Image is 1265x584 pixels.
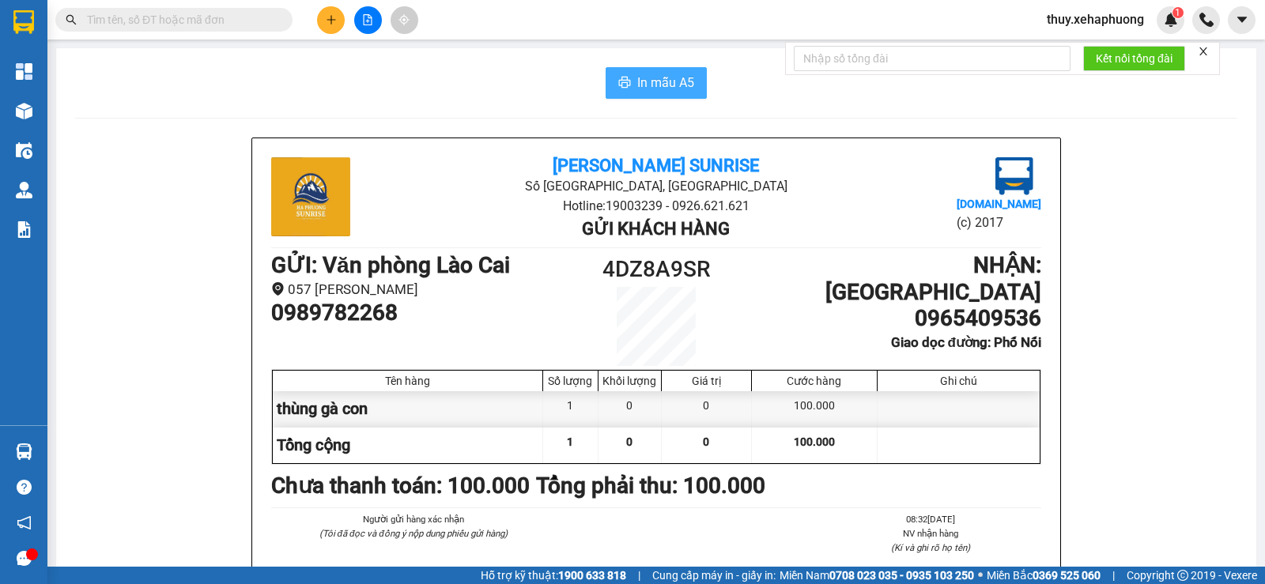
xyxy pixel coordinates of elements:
[626,435,632,448] span: 0
[1175,7,1180,18] span: 1
[271,473,530,499] b: Chưa thanh toán : 100.000
[752,391,878,427] div: 100.000
[13,10,34,34] img: logo-vxr
[780,567,974,584] span: Miền Nam
[149,81,296,101] b: Gửi khách hàng
[273,391,543,427] div: thùng gà con
[326,14,337,25] span: plus
[303,512,523,526] li: Người gửi hàng xác nhận
[66,14,77,25] span: search
[891,542,970,553] i: (Kí và ghi rõ họ tên)
[821,526,1041,541] li: NV nhận hàng
[602,375,657,387] div: Khối lượng
[825,252,1041,305] b: NHẬN : [GEOGRAPHIC_DATA]
[271,300,560,326] h1: 0989782268
[17,480,32,495] span: question-circle
[1096,50,1172,67] span: Kết nối tổng đài
[1083,46,1185,71] button: Kết nối tổng đài
[16,142,32,159] img: warehouse-icon
[582,219,730,239] b: Gửi khách hàng
[987,567,1101,584] span: Miền Bắc
[543,391,599,427] div: 1
[756,375,873,387] div: Cước hàng
[354,6,382,34] button: file-add
[1034,9,1157,29] span: thuy.xehaphuong
[362,14,373,25] span: file-add
[17,551,32,566] span: message
[995,157,1033,195] img: logo.jpg
[391,6,418,34] button: aim
[638,567,640,584] span: |
[891,334,1041,350] b: Giao dọc đường: Phố Nối
[16,443,32,460] img: warehouse-icon
[317,6,345,34] button: plus
[703,435,709,448] span: 0
[271,157,350,236] img: logo.jpg
[1199,13,1214,27] img: phone-icon
[271,279,560,300] li: 057 [PERSON_NAME]
[20,20,99,99] img: logo.jpg
[277,435,350,454] span: Tổng cộng
[1235,13,1249,27] span: caret-down
[652,567,776,584] span: Cung cấp máy in - giấy in:
[558,569,626,582] strong: 1900 633 818
[16,221,32,238] img: solution-icon
[794,46,1071,71] input: Nhập số tổng đài
[637,73,694,92] span: In mẫu A5
[481,567,626,584] span: Hỗ trợ kỹ thuật:
[16,103,32,119] img: warehouse-icon
[957,213,1041,232] li: (c) 2017
[536,473,765,499] b: Tổng phải thu: 100.000
[1228,6,1256,34] button: caret-down
[753,305,1041,332] h1: 0965409536
[277,375,538,387] div: Tên hàng
[87,11,274,28] input: Tìm tên, số ĐT hoặc mã đơn
[271,252,510,278] b: GỬI : Văn phòng Lào Cai
[1198,46,1209,57] span: close
[16,182,32,198] img: warehouse-icon
[399,176,912,196] li: Số [GEOGRAPHIC_DATA], [GEOGRAPHIC_DATA]
[567,435,573,448] span: 1
[599,391,662,427] div: 0
[16,63,32,80] img: dashboard-icon
[399,196,912,216] li: Hotline: 19003239 - 0926.621.621
[271,282,285,296] span: environment
[1172,7,1184,18] sup: 1
[1164,13,1178,27] img: icon-new-feature
[1112,567,1115,584] span: |
[88,58,359,78] li: Hotline: 19003239 - 0926.621.621
[1177,570,1188,581] span: copyright
[172,115,274,149] h1: V8HILHVC
[547,375,594,387] div: Số lượng
[17,515,32,530] span: notification
[829,569,974,582] strong: 0708 023 035 - 0935 103 250
[666,375,747,387] div: Giá trị
[319,528,508,539] i: (Tôi đã đọc và đồng ý nộp dung phiếu gửi hàng)
[20,115,162,168] b: GỬI : Văn phòng Lào Cai
[88,39,359,58] li: Số [GEOGRAPHIC_DATA], [GEOGRAPHIC_DATA]
[978,572,983,578] span: ⚪️
[794,435,835,448] span: 100.000
[606,67,707,99] button: printerIn mẫu A5
[821,512,1041,526] li: 08:32[DATE]
[553,156,759,175] b: [PERSON_NAME] Sunrise
[882,375,1036,387] div: Ghi chú
[662,391,752,427] div: 0
[1033,569,1101,582] strong: 0369 525 060
[618,76,631,91] span: printer
[119,18,326,38] b: [PERSON_NAME] Sunrise
[398,14,410,25] span: aim
[957,198,1041,210] b: [DOMAIN_NAME]
[560,252,753,287] h1: 4DZ8A9SR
